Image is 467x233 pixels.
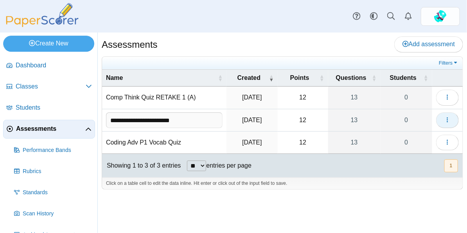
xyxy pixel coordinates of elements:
button: 1 [444,159,458,172]
time: Nov 17, 2024 at 4:53 PM [242,139,262,146]
span: Questions : Activate to sort [372,74,377,82]
span: Name [106,74,216,82]
span: Add assessment [402,41,455,47]
a: 0 [381,132,432,154]
span: Performance Bands [23,146,92,154]
a: Dashboard [3,56,95,75]
td: 12 [278,109,328,132]
a: 13 [328,87,381,108]
a: 0 [381,87,432,108]
img: ps.J06lXw6dMDxQieRt [434,10,447,23]
span: Questions [332,74,370,82]
td: Coding Adv P1 Vocab Quiz [102,132,226,154]
span: Lisa Wenzel [434,10,447,23]
a: Create New [3,36,94,51]
a: Scan History [11,204,95,223]
span: Rubrics [23,168,92,175]
h1: Assessments [102,38,158,51]
a: Classes [3,78,95,96]
span: Assessments [16,125,85,133]
img: PaperScorer [3,3,81,27]
a: ps.J06lXw6dMDxQieRt [421,7,460,26]
span: Standards [23,189,92,197]
label: entries per page [206,162,251,169]
a: PaperScorer [3,22,81,28]
span: Students [16,103,92,112]
a: Assessments [3,120,95,139]
time: Nov 17, 2024 at 5:57 PM [242,117,262,123]
span: Students : Activate to sort [424,74,428,82]
nav: pagination [444,159,458,172]
div: Showing 1 to 3 of 3 entries [102,154,181,177]
span: Created : Activate to remove sorting [269,74,274,82]
a: Standards [11,183,95,202]
a: Filters [437,59,461,67]
a: Performance Bands [11,141,95,160]
div: Click on a table cell to edit the data inline. Hit enter or click out of the input field to save. [102,177,463,189]
span: Points : Activate to sort [320,74,324,82]
td: 12 [278,87,328,109]
span: Students [384,74,422,82]
a: Rubrics [11,162,95,181]
span: Classes [16,82,86,91]
time: Dec 17, 2024 at 3:41 PM [242,94,262,101]
span: Points [282,74,318,82]
a: Add assessment [394,36,463,52]
a: 0 [381,109,432,131]
a: Students [3,99,95,117]
a: 13 [328,132,381,154]
td: Comp Think Quiz RETAKE 1 (A) [102,87,226,109]
a: 13 [328,109,381,131]
span: Dashboard [16,61,92,70]
td: 12 [278,132,328,154]
span: Name : Activate to sort [218,74,223,82]
span: Created [230,74,268,82]
a: Alerts [400,8,417,25]
span: Scan History [23,210,92,218]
